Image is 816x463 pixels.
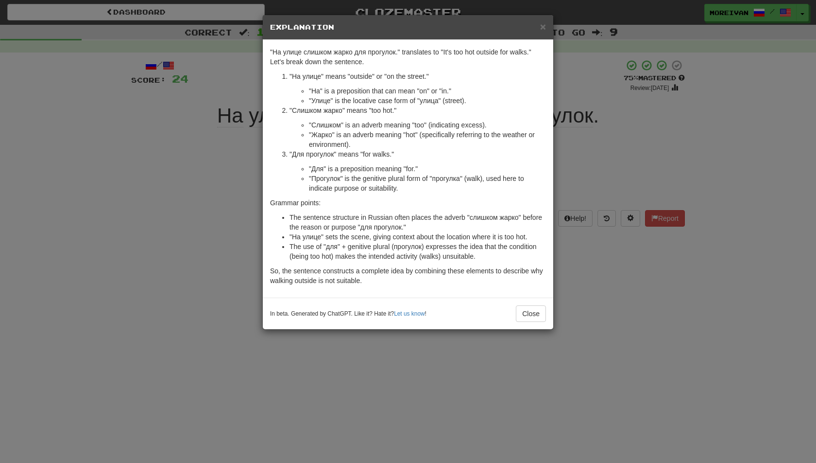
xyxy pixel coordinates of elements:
li: "Для" is a preposition meaning "for." [309,164,546,174]
li: "Слишком" is an adverb meaning "too" (indicating excess). [309,120,546,130]
span: × [540,21,546,32]
li: "На улице" sets the scene, giving context about the location where it is too hot. [289,232,546,242]
button: Close [540,21,546,32]
p: Grammar points: [270,198,546,208]
p: "На улице слишком жарко для прогулок." translates to "It's too hot outside for walks." Let's brea... [270,47,546,67]
p: So, the sentence constructs a complete idea by combining these elements to describe why walking o... [270,266,546,285]
small: In beta. Generated by ChatGPT. Like it? Hate it? ! [270,310,426,318]
li: The use of "для" + genitive plural (прогулок) expresses the idea that the condition (being too ho... [289,242,546,261]
a: Let us know [394,310,425,317]
button: Close [516,305,546,322]
p: "Слишком жарко" means "too hot." [289,106,546,115]
li: "Жарко" is an adverb meaning "hot" (specifically referring to the weather or environment). [309,130,546,149]
li: The sentence structure in Russian often places the adverb "слишком жарко" before the reason or pu... [289,213,546,232]
p: "Для прогулок" means "for walks." [289,149,546,159]
p: "На улице" means "outside" or "on the street." [289,71,546,81]
h5: Explanation [270,22,546,32]
li: "На" is a preposition that can mean "on" or "in." [309,86,546,96]
li: "Улице" is the locative case form of "улица" (street). [309,96,546,106]
li: "Прогулок" is the genitive plural form of "прогулка" (walk), used here to indicate purpose or sui... [309,174,546,193]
